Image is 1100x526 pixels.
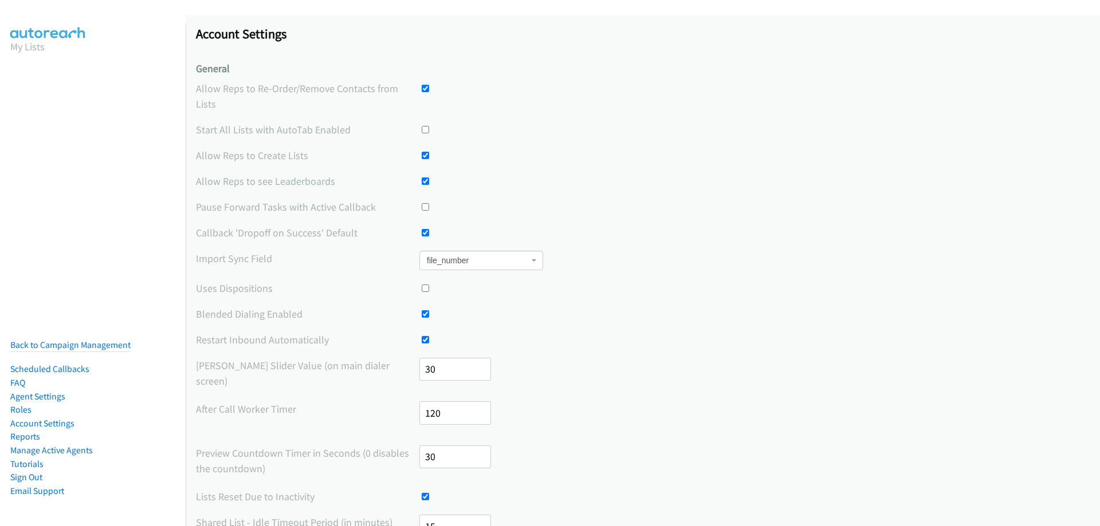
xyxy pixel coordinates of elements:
span: file_number [427,255,529,266]
label: Pause Forward Tasks with Active Callback [196,199,419,215]
a: Email Support [10,485,64,496]
a: Scheduled Callbacks [10,363,89,374]
a: Tutorials [10,458,44,469]
a: Back to Campaign Management [10,339,131,350]
a: Reports [10,431,40,442]
label: Start All Lists with AutoTab Enabled [196,122,419,137]
iframe: Resource Center [1067,217,1100,309]
a: Manage Active Agents [10,445,93,456]
a: Roles [10,404,32,415]
label: Preview Countdown Timer in Seconds (0 disables the countdown) [196,445,419,476]
a: My Lists [10,40,45,53]
label: Allow Reps to see Leaderboards [196,173,419,189]
label: [PERSON_NAME] Slider Value (on main dialer screen) [196,358,419,389]
a: Account Settings [10,418,74,429]
label: Callback 'Dropoff on Success' Default [196,225,419,240]
label: Allow Reps to Re-Order/Remove Contacts from Lists [196,81,419,112]
h4: General [196,62,1090,76]
h1: Account Settings [196,26,1090,42]
span: file_number [419,251,543,270]
label: Lists Reset Due to Inactivity [196,489,419,504]
a: Agent Settings [10,391,65,402]
a: Sign Out [10,472,42,483]
label: Allow Reps to Create Lists [196,148,419,163]
label: After Call Worker Timer [196,401,419,417]
label: Restart Inbound Automatically [196,332,419,347]
label: Import Sync Field [196,251,419,266]
label: Uses Dispositions [196,280,419,296]
a: FAQ [10,377,25,388]
label: Blended Dialing Enabled [196,306,419,322]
